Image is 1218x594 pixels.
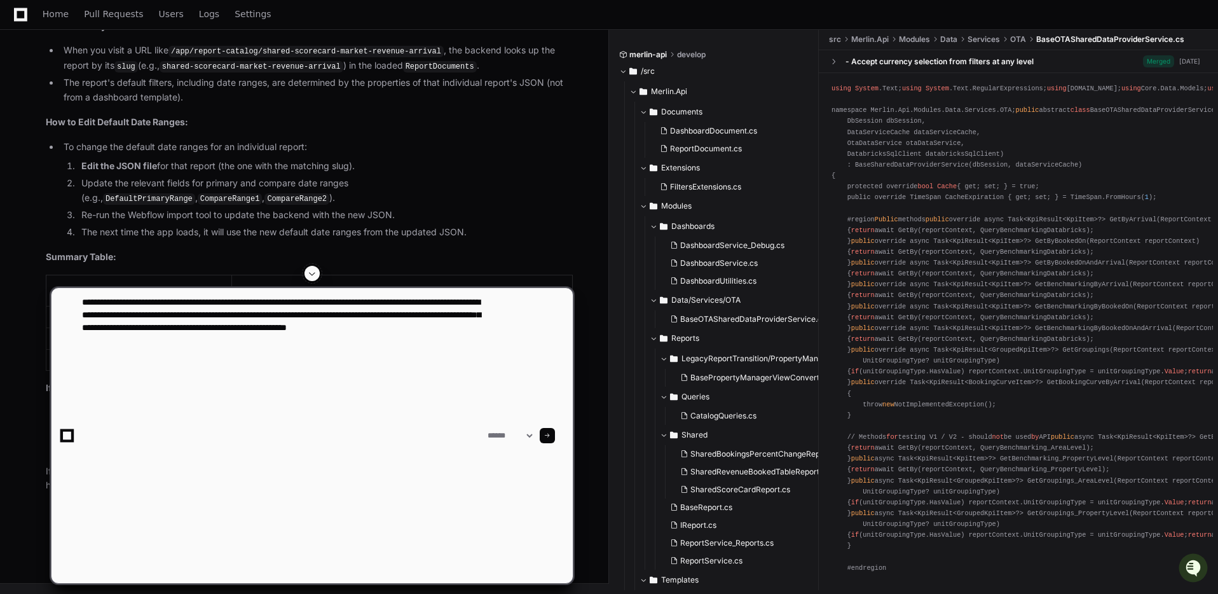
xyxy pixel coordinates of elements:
[851,34,889,45] span: Merlin.Api
[670,144,742,154] span: ReportDocument.cs
[1121,85,1141,92] span: using
[829,34,841,45] span: src
[1179,57,1200,66] div: [DATE]
[831,85,851,92] span: using
[81,160,157,171] strong: Edit the JSON file
[655,122,822,140] button: DashboardDocument.cs
[57,95,209,107] div: Start new chat
[640,158,830,178] button: Extensions
[651,86,687,97] span: Merlin.Api
[1143,55,1174,67] span: Merged
[1036,34,1184,45] span: BaseOTASharedDataProviderService.cs
[264,193,329,205] code: CompareRange2
[926,216,949,223] span: public
[670,126,757,136] span: DashboardDocument.cs
[875,216,898,223] span: Public
[677,50,706,60] span: develop
[845,57,1034,67] div: - Accept currency selection from filters at any level
[650,198,657,214] svg: Directory
[13,51,231,71] div: Welcome
[926,85,949,92] span: System
[660,219,667,234] svg: Directory
[851,259,875,266] span: public
[650,160,657,176] svg: Directory
[650,104,657,120] svg: Directory
[640,84,647,99] svg: Directory
[851,248,875,256] span: return
[665,254,832,272] button: DashboardService.cs
[106,170,110,181] span: •
[159,10,184,18] span: Users
[60,140,573,240] li: To change the default date ranges for an individual report:
[78,225,573,240] li: The next time the app loads, it will use the new default date ranges from the updated JSON.
[851,226,875,234] span: return
[937,183,957,190] span: Cache
[13,139,85,149] div: Past conversations
[90,198,154,209] a: Powered byPylon
[78,176,573,205] li: Update the relevant fields for primary and compare date ranges (e.g., , , ).
[235,10,271,18] span: Settings
[114,61,138,73] code: slug
[629,50,667,60] span: merlin-api
[43,10,69,18] span: Home
[127,199,154,209] span: Pylon
[1071,106,1090,114] span: class
[680,258,758,268] span: DashboardService.cs
[629,64,637,79] svg: Directory
[168,46,444,57] code: /app/report-catalog/shared-scorecard-market-revenue-arrival
[57,107,175,118] div: We're available if you need us!
[84,10,143,18] span: Pull Requests
[160,61,343,73] code: shared-scorecard-market-revenue-arrival
[39,170,103,181] span: [PERSON_NAME]
[46,251,116,262] strong: Summary Table:
[851,237,875,245] span: public
[640,102,830,122] button: Documents
[640,196,830,216] button: Modules
[13,13,38,38] img: PlayerZero
[46,20,156,31] strong: How Are They Accessed?
[855,85,879,92] span: System
[78,159,573,174] li: for that report (the one with the matching slug).
[27,95,50,118] img: 8294786374016_798e290d9caffa94fd1d_72.jpg
[641,66,655,76] span: /src
[899,34,930,45] span: Modules
[619,61,809,81] button: /src
[670,182,741,192] span: FiltersExtensions.cs
[198,193,263,205] code: CompareRange1
[1177,552,1212,586] iframe: Open customer support
[940,34,957,45] span: Data
[1010,34,1026,45] span: OTA
[197,136,231,151] button: See all
[78,208,573,223] li: Re-run the Webflow import tool to update the backend with the new JSON.
[918,183,934,190] span: bool
[60,43,573,73] li: When you visit a URL like , the backend looks up the report by its (e.g., ) in the loaded .
[655,178,822,196] button: FiltersExtensions.cs
[46,116,188,127] strong: How to Edit Default Date Ranges:
[1047,85,1067,92] span: using
[103,193,195,205] code: DefaultPrimaryRange
[968,34,1000,45] span: Services
[902,85,922,92] span: using
[199,10,219,18] span: Logs
[671,221,715,231] span: Dashboards
[661,107,702,117] span: Documents
[1145,193,1149,201] span: 1
[650,216,840,237] button: Dashboards
[25,171,36,181] img: 1756235613930-3d25f9e4-fa56-45dd-b3ad-e072dfbd1548
[13,158,33,188] img: Robert Klasen
[13,95,36,118] img: 1756235613930-3d25f9e4-fa56-45dd-b3ad-e072dfbd1548
[113,170,139,181] span: [DATE]
[661,163,700,173] span: Extensions
[680,240,784,251] span: DashboardService_Debug.cs
[403,61,477,73] code: ReportDocuments
[661,201,692,211] span: Modules
[216,99,231,114] button: Start new chat
[1016,106,1039,114] span: public
[655,140,822,158] button: ReportDocument.cs
[629,81,819,102] button: Merlin.Api
[665,237,832,254] button: DashboardService_Debug.cs
[60,76,573,105] li: The report's default filters, including date ranges, are determined by the properties of that ind...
